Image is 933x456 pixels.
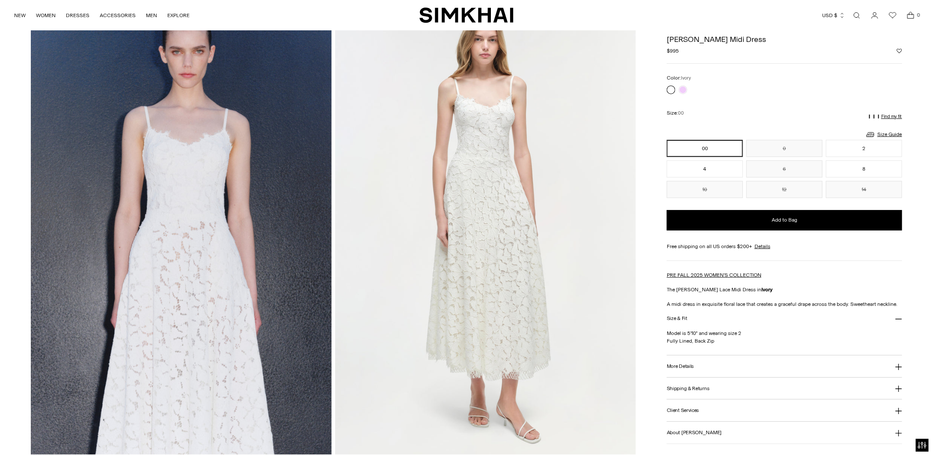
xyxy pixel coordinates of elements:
[335,3,636,455] img: Julia Lace Midi Dress
[146,6,157,25] a: MEN
[667,386,710,391] h3: Shipping & Returns
[667,47,679,55] span: $995
[66,6,89,25] a: DRESSES
[823,6,845,25] button: USD $
[761,287,773,293] strong: Ivory
[746,181,823,198] button: 12
[667,210,902,231] button: Add to Bag
[667,422,902,444] button: About [PERSON_NAME]
[667,316,687,321] h3: Size & Fit
[826,181,902,198] button: 14
[419,7,514,24] a: SIMKHAI
[667,181,743,198] button: 10
[897,48,902,53] button: Add to Wishlist
[667,430,722,435] h3: About [PERSON_NAME]
[667,408,699,413] h3: Client Services
[826,140,902,157] button: 2
[667,109,684,117] label: Size:
[667,300,902,308] p: A midi dress in exquisite floral lace that creates a graceful drape across the body. Sweetheart n...
[915,11,923,19] span: 0
[772,216,797,224] span: Add to Bag
[746,160,823,178] button: 6
[667,308,902,330] button: Size & Fit
[884,7,901,24] a: Wishlist
[667,36,902,43] h1: [PERSON_NAME] Midi Dress
[667,355,902,377] button: More Details
[667,329,902,345] p: Model is 5'10" and wearing size 2 Fully Lined, Back Zip
[667,140,743,157] button: 00
[755,243,770,250] a: Details
[667,378,902,400] button: Shipping & Returns
[667,286,902,293] p: The [PERSON_NAME] Lace Midi Dress in
[866,7,883,24] a: Go to the account page
[667,74,691,82] label: Color:
[36,6,56,25] a: WOMEN
[746,140,823,157] button: 0
[826,160,902,178] button: 8
[31,3,332,455] img: Julia Lace Midi Dress
[100,6,136,25] a: ACCESSORIES
[667,243,902,250] div: Free shipping on all US orders $200+
[681,75,691,81] span: Ivory
[14,6,26,25] a: NEW
[667,364,694,369] h3: More Details
[7,423,86,449] iframe: Sign Up via Text for Offers
[848,7,865,24] a: Open search modal
[865,129,902,140] a: Size Guide
[667,160,743,178] button: 4
[667,272,761,278] a: PRE FALL 2025 WOMEN'S COLLECTION
[167,6,190,25] a: EXPLORE
[667,400,902,421] button: Client Services
[678,110,684,116] span: 00
[902,7,919,24] a: Open cart modal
